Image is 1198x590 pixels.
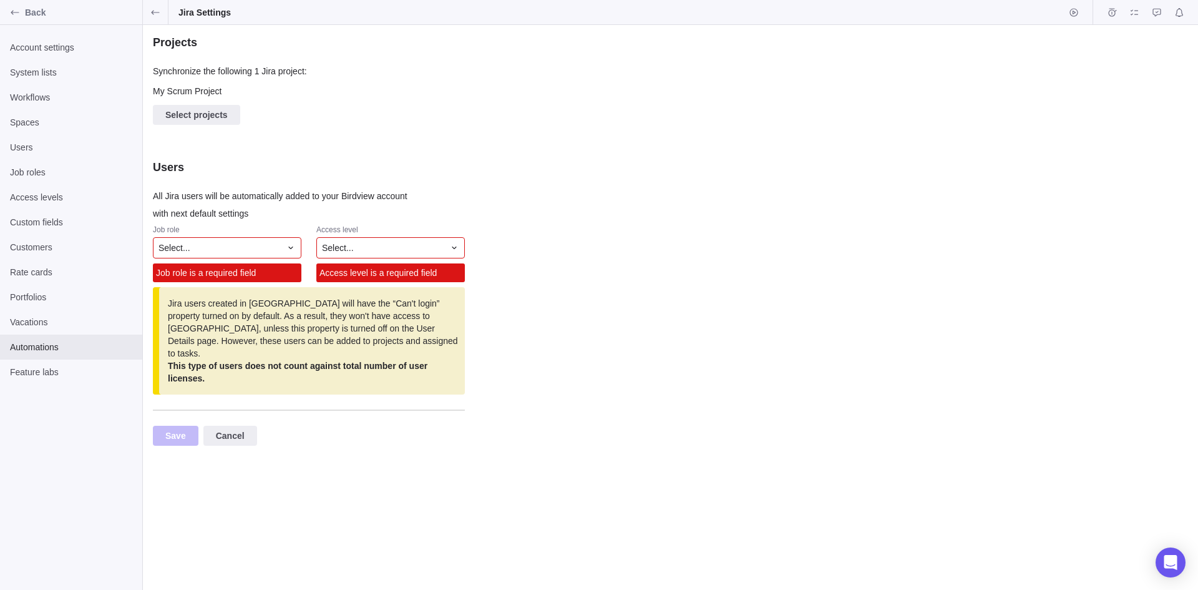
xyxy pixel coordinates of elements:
a: Notifications [1171,9,1188,19]
h3: Projects [153,35,197,50]
div: Job role [153,225,301,237]
div: Open Intercom Messenger [1156,548,1186,578]
span: Job roles [10,166,132,179]
span: Cancel [203,426,257,446]
span: My assignments [1126,4,1143,21]
span: Synchronize the following 1 Jira project: [153,65,465,77]
a: My assignments [1126,9,1143,19]
span: Cancel [216,428,245,443]
span: with next default settings [153,207,465,220]
a: Time logs [1103,9,1121,19]
span: Back [25,6,137,19]
span: Notifications [1171,4,1188,21]
div: Job role is a required field [153,263,301,282]
div: grid [153,82,465,100]
span: Time logs [1103,4,1121,21]
span: Custom fields [10,216,132,229]
span: Spaces [10,116,132,129]
span: Select... [322,242,354,254]
h3: Users [153,160,184,175]
a: Approval requests [1148,9,1166,19]
span: Select... [158,242,190,254]
span: Access levels [10,191,132,204]
span: Rate cards [10,266,132,278]
span: Automations [10,341,132,353]
span: Vacations [10,316,132,328]
span: Account settings [10,41,132,54]
span: Save [165,428,186,443]
span: All Jira users will be automatically added to your Birdview account [153,190,465,202]
span: Save [153,426,198,446]
span: Select projects [153,105,240,125]
span: This type of users does not count against total number of user licenses. [168,360,460,385]
span: My Scrum Project [153,85,222,97]
div: Access level [316,225,465,237]
span: Jira users created in [GEOGRAPHIC_DATA] will have the “Can't login” property turned on by default... [168,297,460,360]
span: Jira Settings [178,6,231,19]
span: Start timer [1065,4,1083,21]
span: Portfolios [10,291,132,303]
span: Customers [10,241,132,253]
span: Approval requests [1148,4,1166,21]
span: System lists [10,66,132,79]
span: Users [10,141,132,154]
span: Select projects [165,107,228,122]
span: Feature labs [10,366,132,378]
span: Workflows [10,91,132,104]
div: Access level is a required field [316,263,465,282]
